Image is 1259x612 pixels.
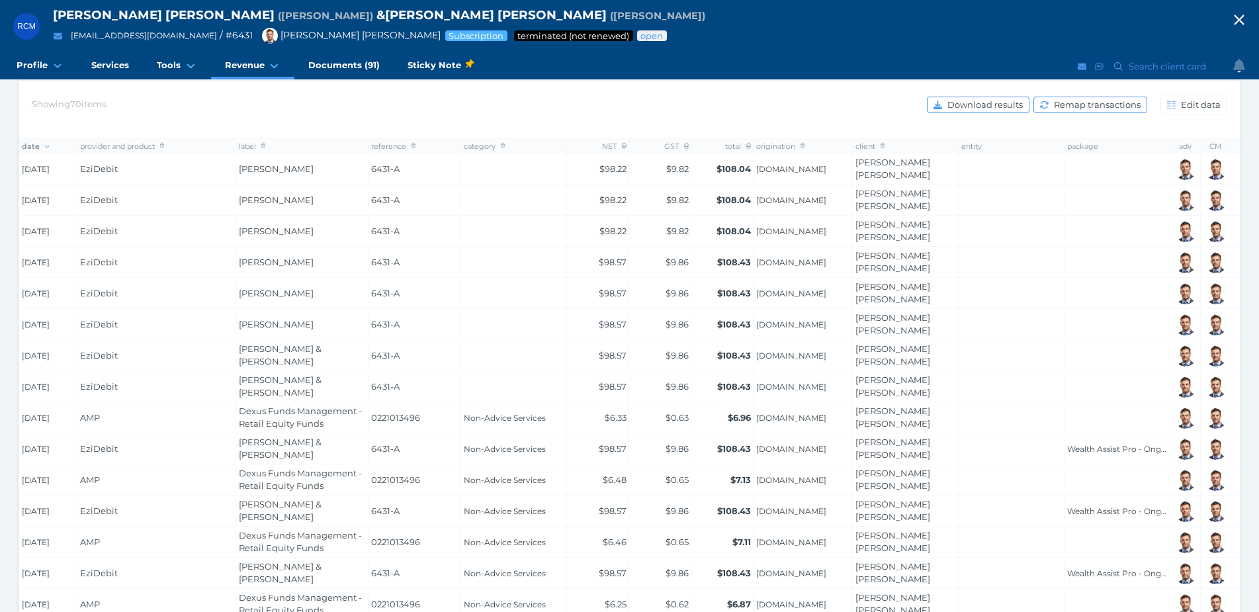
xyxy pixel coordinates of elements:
[19,402,77,433] td: [DATE]
[717,568,751,578] span: $108.43
[728,412,751,423] span: $6.96
[369,216,461,247] td: 6431-A
[80,195,118,205] span: EziDebit
[725,142,751,151] span: total
[157,60,181,71] span: Tools
[756,320,850,330] span: [DOMAIN_NAME]
[369,309,461,340] td: 6431-A
[17,22,36,31] span: RCM
[666,505,689,516] span: $9.86
[1205,157,1227,180] img: Brad Bond
[19,496,77,527] td: [DATE]
[1160,95,1227,114] button: Edit data
[754,309,853,340] td: BradleyBond.cm
[717,319,751,329] span: $108.43
[371,598,458,611] span: 0221013496
[1205,406,1227,429] img: Brad Bond
[19,153,77,185] td: [DATE]
[664,142,689,151] span: GST
[239,468,362,492] span: Dexus Funds Management - Retail Equity Funds
[1174,468,1197,491] img: Brad Bond
[371,505,458,518] span: 6431-A
[599,568,627,578] span: $98.57
[464,444,564,455] span: Non-Advice Services
[371,412,458,425] span: 0221013496
[255,29,441,41] span: [PERSON_NAME] [PERSON_NAME]
[756,226,850,237] span: [DOMAIN_NAME]
[716,195,751,205] span: $108.04
[1174,313,1197,335] img: Brad Bond
[80,412,100,423] span: AMP
[730,474,751,485] span: $7.13
[599,288,627,298] span: $98.57
[756,444,850,455] span: [DOMAIN_NAME]
[599,163,627,174] span: $98.22
[1064,139,1170,153] th: package
[239,499,322,523] span: [PERSON_NAME] & [PERSON_NAME]
[717,288,751,298] span: $108.43
[369,527,461,558] td: 0221013496
[756,382,850,392] span: [DOMAIN_NAME]
[1174,562,1197,584] img: Brad Bond
[461,527,567,558] td: Non-Advice Services
[80,443,118,454] span: EziDebit
[599,443,627,454] span: $98.57
[19,464,77,496] td: [DATE]
[756,537,850,548] span: [DOMAIN_NAME]
[603,474,627,485] span: $6.48
[1205,282,1227,304] img: Brad Bond
[1093,58,1106,75] button: SMS
[716,163,751,174] span: $108.04
[754,185,853,216] td: BradleyBond.cm
[1067,506,1168,517] span: Wealth Assist Pro - Ongoing
[239,530,362,554] span: Dexus Funds Management - Retail Equity Funds
[77,53,143,79] a: Services
[754,247,853,278] td: BradleyBond.cm
[754,402,853,433] td: BradleyBond.cm
[666,474,689,485] span: $0.65
[369,153,461,185] td: 6431-A
[756,288,850,299] span: [DOMAIN_NAME]
[599,319,627,329] span: $98.57
[464,599,564,610] span: Non-Advice Services
[855,219,930,243] a: [PERSON_NAME] [PERSON_NAME]
[371,225,458,238] span: 6431-A
[855,312,930,336] a: [PERSON_NAME] [PERSON_NAME]
[461,496,567,527] td: Non-Advice Services
[1174,437,1197,460] img: Brad Bond
[756,506,850,517] span: [DOMAIN_NAME]
[239,319,314,329] span: [PERSON_NAME]
[756,568,850,579] span: [DOMAIN_NAME]
[371,163,458,176] span: 6431-A
[369,433,461,464] td: 6431-A
[19,433,77,464] td: [DATE]
[32,99,106,109] span: Showing 70 items
[239,257,314,267] span: [PERSON_NAME]
[1205,468,1227,491] img: Brad Bond
[80,474,100,485] span: AMP
[1174,220,1197,242] img: Brad Bond
[371,567,458,580] span: 6431-A
[1174,500,1197,522] img: Brad Bond
[666,412,689,423] span: $0.63
[666,163,689,174] span: $9.82
[17,60,48,71] span: Profile
[371,536,458,549] span: 0221013496
[464,142,505,151] span: category
[517,30,630,41] span: Service package status: Not renewed
[855,499,930,523] a: [PERSON_NAME] [PERSON_NAME]
[239,226,314,236] span: [PERSON_NAME]
[855,374,930,398] a: [PERSON_NAME] [PERSON_NAME]
[754,558,853,589] td: BradleyBond.cm
[1205,437,1227,460] img: Brad Bond
[945,99,1029,110] span: Download results
[1205,220,1227,242] img: Brad Bond
[754,216,853,247] td: BradleyBond.cm
[717,505,751,516] span: $108.43
[80,568,118,578] span: EziDebit
[1174,251,1197,273] img: Brad Bond
[461,558,567,589] td: Non-Advice Services
[239,163,314,174] span: [PERSON_NAME]
[605,599,627,609] span: $6.25
[1174,157,1197,180] img: Brad Bond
